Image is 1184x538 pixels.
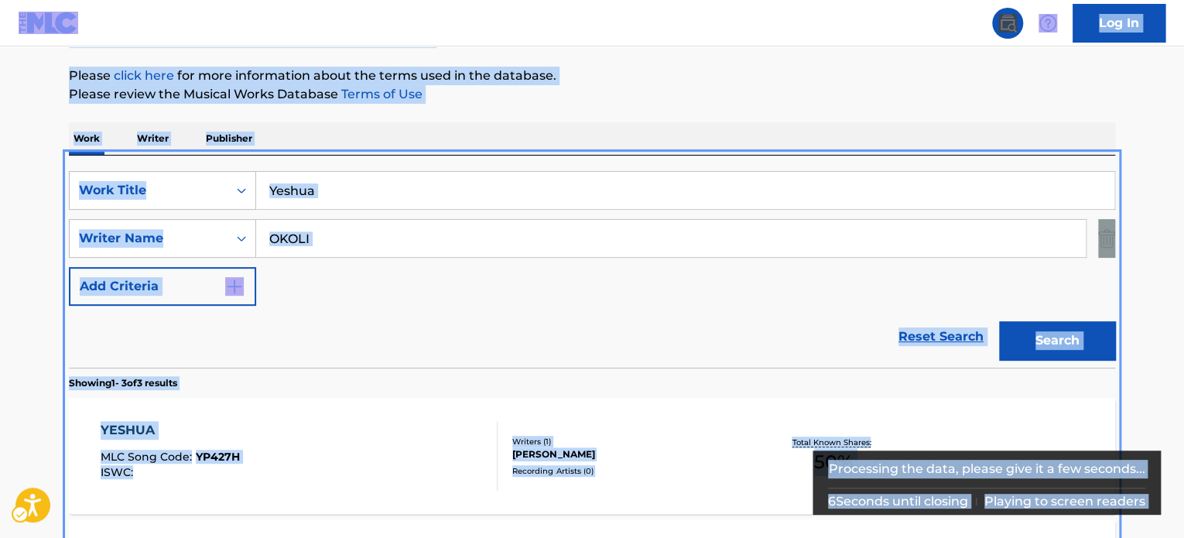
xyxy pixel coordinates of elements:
[69,398,1115,514] a: YESHUAMLC Song Code:YP427HISWC:Writers (1)[PERSON_NAME]Recording Artists (0)Total Known Shares:50%
[201,122,257,155] p: Publisher
[114,68,174,83] a: click here
[999,321,1115,360] button: Search
[196,450,240,464] span: YP427H
[512,447,746,461] div: [PERSON_NAME]
[1073,4,1165,43] a: Log In
[1098,219,1115,258] img: Delete Criterion
[132,122,173,155] p: Writer
[101,421,240,440] div: YESHUA
[69,122,104,155] p: Work
[828,494,836,509] span: 6
[19,12,78,34] img: MLC Logo
[512,465,746,477] div: Recording Artists ( 0 )
[338,87,423,101] a: Terms of Use
[814,448,853,476] span: 50 %
[101,465,137,479] span: ISWC :
[69,85,1115,104] p: Please review the Musical Works Database
[79,229,218,248] div: Writer Name
[69,267,256,306] button: Add Criteria
[69,171,1115,368] form: Search Form
[225,277,244,296] img: 9d2ae6d4665cec9f34b9.svg
[79,181,218,200] div: Work Title
[69,67,1115,85] p: Please for more information about the terms used in the database.
[891,320,991,354] a: Reset Search
[512,436,746,447] div: Writers ( 1 )
[256,220,1086,257] input: Search...
[101,450,196,464] span: MLC Song Code :
[998,14,1017,33] img: search
[69,376,177,390] p: Showing 1 - 3 of 3 results
[828,451,1146,488] div: Processing the data, please give it a few seconds...
[1039,14,1057,33] img: help
[256,172,1114,209] input: Search...
[792,437,874,448] p: Total Known Shares:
